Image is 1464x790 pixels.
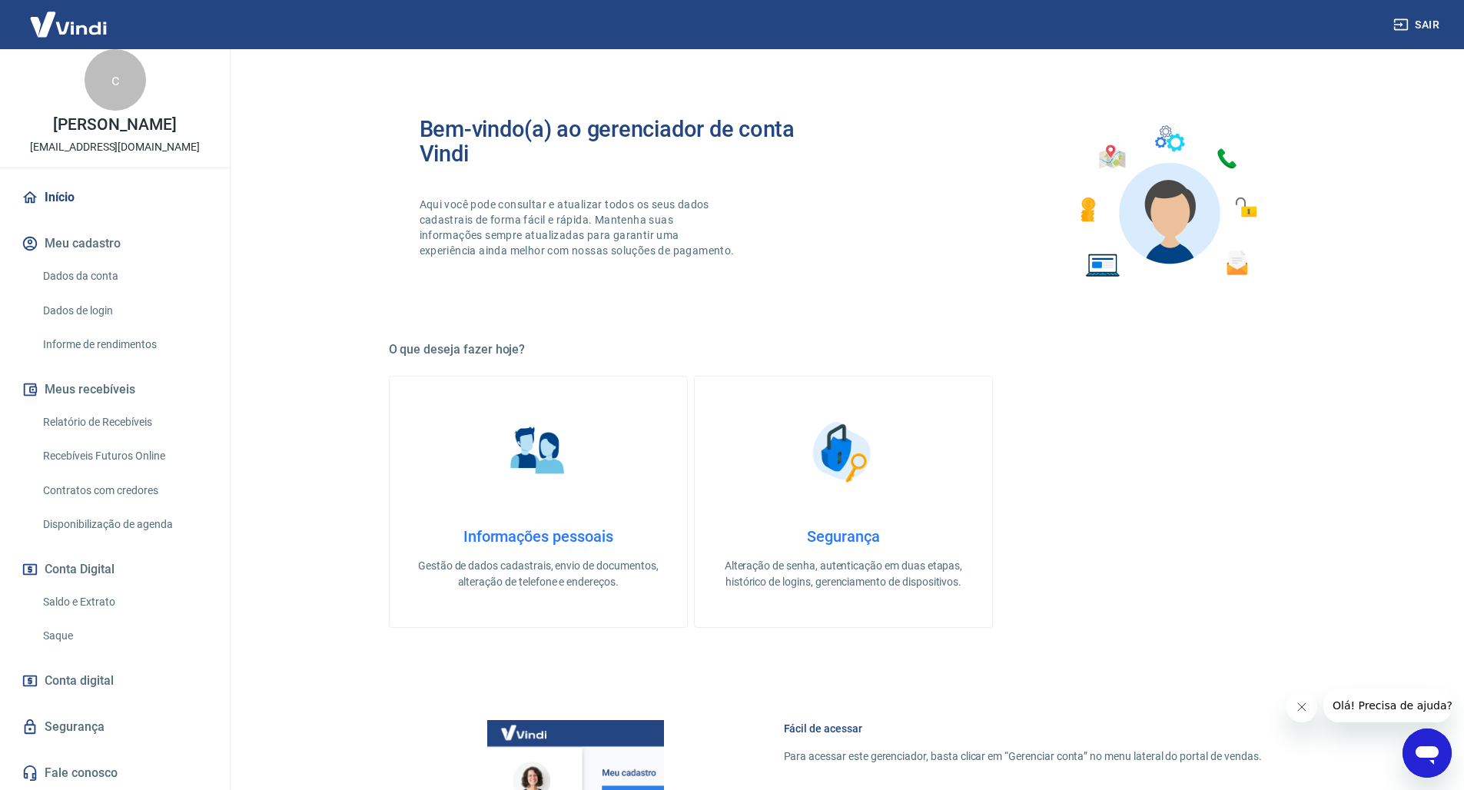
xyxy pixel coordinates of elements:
[414,558,662,590] p: Gestão de dados cadastrais, envio de documentos, alteração de telefone e endereços.
[53,117,176,133] p: [PERSON_NAME]
[1067,117,1268,287] img: Imagem de um avatar masculino com diversos icones exemplificando as funcionalidades do gerenciado...
[85,49,146,111] div: c
[18,756,211,790] a: Fale conosco
[1286,692,1317,722] iframe: Fechar mensagem
[37,620,211,652] a: Saque
[37,509,211,540] a: Disponibilização de agenda
[18,373,211,407] button: Meus recebíveis
[414,527,662,546] h4: Informações pessoais
[420,117,844,166] h2: Bem-vindo(a) ao gerenciador de conta Vindi
[694,376,993,628] a: SegurançaSegurançaAlteração de senha, autenticação em duas etapas, histórico de logins, gerenciam...
[420,197,738,258] p: Aqui você pode consultar e atualizar todos os seus dados cadastrais de forma fácil e rápida. Mant...
[500,413,576,490] img: Informações pessoais
[719,558,968,590] p: Alteração de senha, autenticação em duas etapas, histórico de logins, gerenciamento de dispositivos.
[30,139,200,155] p: [EMAIL_ADDRESS][DOMAIN_NAME]
[719,527,968,546] h4: Segurança
[37,295,211,327] a: Dados de login
[18,553,211,586] button: Conta Digital
[18,664,211,698] a: Conta digital
[18,227,211,261] button: Meu cadastro
[45,670,114,692] span: Conta digital
[37,329,211,360] a: Informe de rendimentos
[1323,689,1452,722] iframe: Mensagem da empresa
[9,11,129,23] span: Olá! Precisa de ajuda?
[784,749,1262,765] p: Para acessar este gerenciador, basta clicar em “Gerenciar conta” no menu lateral do portal de ven...
[389,342,1299,357] h5: O que deseja fazer hoje?
[784,721,1262,736] h6: Fácil de acessar
[37,586,211,618] a: Saldo e Extrato
[37,475,211,506] a: Contratos com credores
[1403,729,1452,778] iframe: Botão para abrir a janela de mensagens
[805,413,881,490] img: Segurança
[389,376,688,628] a: Informações pessoaisInformações pessoaisGestão de dados cadastrais, envio de documentos, alteraçã...
[37,440,211,472] a: Recebíveis Futuros Online
[18,181,211,214] a: Início
[37,407,211,438] a: Relatório de Recebíveis
[18,710,211,744] a: Segurança
[1390,11,1446,39] button: Sair
[37,261,211,292] a: Dados da conta
[18,1,118,48] img: Vindi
